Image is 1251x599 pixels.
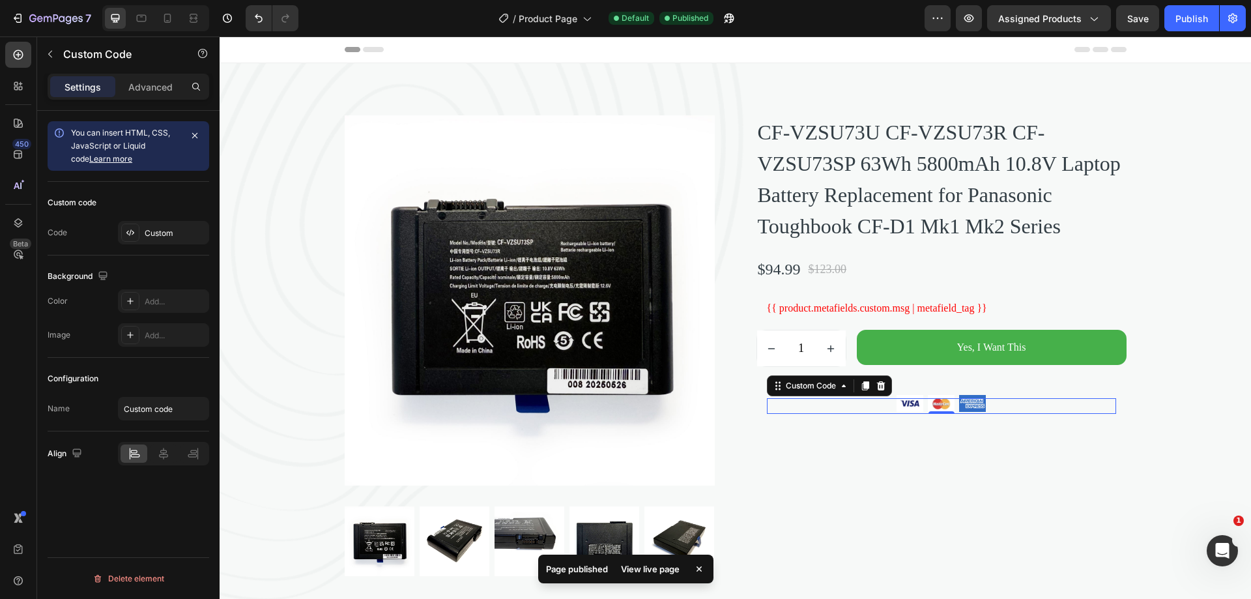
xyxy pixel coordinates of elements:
div: Code [48,227,67,239]
button: Publish [1164,5,1219,31]
div: Configuration [48,373,98,385]
div: Custom code [48,197,96,209]
div: Custom Code [564,343,619,355]
div: Custom [145,227,206,239]
div: $123.00 [588,223,629,243]
div: Add... [145,296,206,308]
img: master [706,357,738,377]
a: Learn more [89,154,132,164]
div: Name [48,403,70,415]
div: View live page [613,560,687,578]
button: Assigned Products [987,5,1111,31]
div: Color [48,295,68,307]
div: Delete element [93,571,164,587]
div: Align [48,445,85,463]
iframe: Intercom live chat [1207,535,1238,566]
span: Published [672,12,708,24]
div: Beta [10,239,31,249]
div: Undo/Redo [246,5,298,31]
span: Product Page [519,12,577,25]
div: Image [48,329,70,341]
div: Add... [145,330,206,342]
div: Yes, I Want This [738,303,807,319]
button: increment [597,294,626,330]
span: You can insert HTML, CSS, JavaScript or Liquid code [71,128,170,164]
div: 450 [12,139,31,149]
p: 7 [85,10,91,26]
iframe: Design area [220,37,1251,599]
h2: CF-VZSU73U CF-VZSU73R CF-VZSU73SP 63Wh 5800mAh 10.8V Laptop Battery Replacement for Panasonic Tou... [537,79,907,207]
p: Advanced [128,80,173,94]
button: decrement [538,294,567,330]
button: Delete element [48,568,209,589]
p: Settings [65,80,101,94]
div: Background [48,268,111,285]
input: quantity [567,294,597,330]
span: 1 [1233,516,1244,526]
button: 7 [5,5,97,31]
span: Assigned Products [998,12,1082,25]
div: {{ product.metafields.custom.msg | metafield_tag }} [547,264,897,280]
div: $94.99 [537,220,582,246]
p: Custom Code [63,46,174,62]
p: Page published [546,562,608,576]
span: / [513,12,516,25]
span: Default [622,12,649,24]
span: Save [1127,13,1149,24]
img: visa [675,357,706,377]
button: Yes, I Want This [637,293,907,329]
div: Publish [1175,12,1208,25]
button: Save [1116,5,1159,31]
img: visa [738,357,769,377]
